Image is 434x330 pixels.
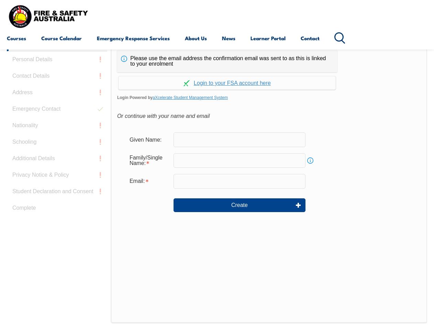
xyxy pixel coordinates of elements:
a: Courses [7,30,26,46]
a: Learner Portal [251,30,286,46]
a: Emergency Response Services [97,30,170,46]
button: Create [174,198,305,212]
div: Family/Single Name is required. [124,151,174,170]
div: Please use the email address the confirmation email was sent to as this is linked to your enrolment [117,50,337,72]
img: Log in withaxcelerate [183,80,190,86]
a: aXcelerate Student Management System [153,95,228,100]
a: About Us [185,30,207,46]
div: Or continue with your name and email [117,111,421,121]
a: Course Calendar [41,30,82,46]
a: Info [305,156,315,165]
div: Given Name: [124,133,174,146]
a: News [222,30,235,46]
div: Email is required. [124,175,174,188]
a: Contact [301,30,320,46]
span: Login Powered by [117,92,421,103]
